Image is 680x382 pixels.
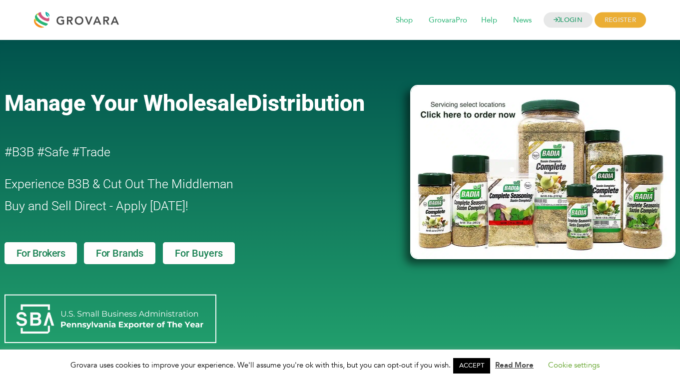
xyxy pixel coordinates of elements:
span: Manage Your Wholesale [4,90,247,116]
a: For Buyers [163,242,235,264]
h2: #B3B #Safe #Trade [4,141,353,163]
span: News [506,11,539,30]
a: Help [474,15,504,26]
a: Shop [389,15,420,26]
span: REGISTER [595,12,646,28]
span: Help [474,11,504,30]
a: For Brokers [4,242,77,264]
span: Shop [389,11,420,30]
a: For Brands [84,242,155,264]
a: Manage Your WholesaleDistribution [4,90,394,116]
a: News [506,15,539,26]
span: GrovaraPro [422,11,474,30]
span: Buy and Sell Direct - Apply [DATE]! [4,199,188,213]
span: For Brokers [16,248,65,258]
a: GrovaraPro [422,15,474,26]
span: Grovara uses cookies to improve your experience. We'll assume you're ok with this, but you can op... [70,360,610,370]
span: Distribution [247,90,365,116]
span: For Buyers [175,248,223,258]
a: Cookie settings [548,360,600,370]
a: ACCEPT [453,358,490,374]
span: For Brands [96,248,143,258]
span: Experience B3B & Cut Out The Middleman [4,177,233,191]
a: Read More [495,360,534,370]
a: LOGIN [544,12,593,28]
